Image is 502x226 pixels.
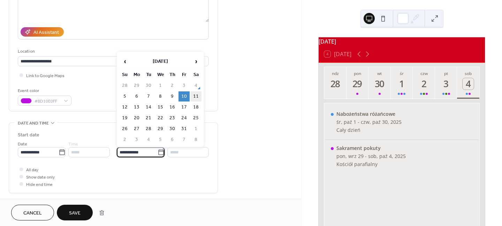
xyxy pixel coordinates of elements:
td: 13 [131,102,142,112]
span: Time [68,141,78,148]
td: 6 [131,91,142,101]
span: ‹ [120,54,130,68]
td: 9 [167,91,178,101]
span: Date and time [18,120,49,127]
div: pon, wrz 29 - sob, paź 4, 2025 [336,153,406,159]
td: 17 [178,102,190,112]
td: 3 [131,135,142,145]
td: 31 [178,124,190,134]
span: Hide end time [26,181,53,188]
td: 21 [143,113,154,123]
td: 16 [167,102,178,112]
span: All day [26,166,38,174]
button: wt30 [368,67,391,99]
div: 3 [440,78,452,90]
th: Su [119,70,130,80]
div: Start date [18,131,39,139]
td: 28 [119,81,130,91]
td: 22 [155,113,166,123]
td: 1 [155,81,166,91]
div: czw [415,70,433,76]
td: 4 [190,81,201,91]
span: › [191,54,201,68]
div: Cały dzień [336,127,402,133]
div: Nabożeństwa różańcowe [336,111,402,117]
td: 30 [143,81,154,91]
th: Fr [178,70,190,80]
td: 1 [190,124,201,134]
div: 2 [418,78,430,90]
td: 30 [167,124,178,134]
th: Tu [143,70,154,80]
td: 24 [178,113,190,123]
div: 30 [374,78,386,90]
td: 11 [190,91,201,101]
td: 5 [155,135,166,145]
td: 25 [190,113,201,123]
td: 7 [178,135,190,145]
td: 2 [167,81,178,91]
span: Show date only [26,174,55,181]
td: 8 [190,135,201,145]
th: Th [167,70,178,80]
span: Time [167,141,177,148]
button: ndz28 [324,67,347,99]
button: Save [57,205,93,220]
td: 28 [143,124,154,134]
div: [DATE] [319,37,485,46]
div: Sakrament pokuty [336,145,406,151]
button: sob4 [457,67,479,99]
td: 5 [119,91,130,101]
div: Kościół parafialny [336,161,406,167]
div: pon [349,70,367,76]
th: [DATE] [131,54,190,69]
span: Cancel [23,210,42,217]
td: 29 [155,124,166,134]
th: We [155,70,166,80]
span: Date [18,141,27,148]
div: 4 [463,78,474,90]
div: AI Assistant [33,29,59,36]
td: 12 [119,102,130,112]
div: ndz [326,70,344,76]
span: Link to Google Maps [26,72,64,80]
td: 23 [167,113,178,123]
div: wt [371,70,389,76]
td: 8 [155,91,166,101]
td: 2 [119,135,130,145]
div: Location [18,48,207,55]
td: 20 [131,113,142,123]
td: 3 [178,81,190,91]
button: czw2 [413,67,435,99]
button: AI Assistant [21,27,64,37]
td: 27 [131,124,142,134]
div: śr, paź 1 - czw, paź 30, 2025 [336,119,402,125]
span: #BD10E0FF [35,98,60,105]
th: Mo [131,70,142,80]
button: pon29 [347,67,369,99]
td: 4 [143,135,154,145]
th: Sa [190,70,201,80]
td: 19 [119,113,130,123]
div: 28 [330,78,341,90]
td: 29 [131,81,142,91]
div: Event color [18,87,70,95]
td: 7 [143,91,154,101]
td: 6 [167,135,178,145]
td: 26 [119,124,130,134]
button: pt3 [435,67,457,99]
div: śr [393,70,411,76]
td: 15 [155,102,166,112]
button: Cancel [11,205,54,220]
div: pt [437,70,455,76]
div: 29 [352,78,363,90]
div: sob [459,70,477,76]
td: 18 [190,102,201,112]
button: śr1 [391,67,413,99]
td: 10 [178,91,190,101]
div: 1 [396,78,408,90]
td: 14 [143,102,154,112]
span: Save [69,210,81,217]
